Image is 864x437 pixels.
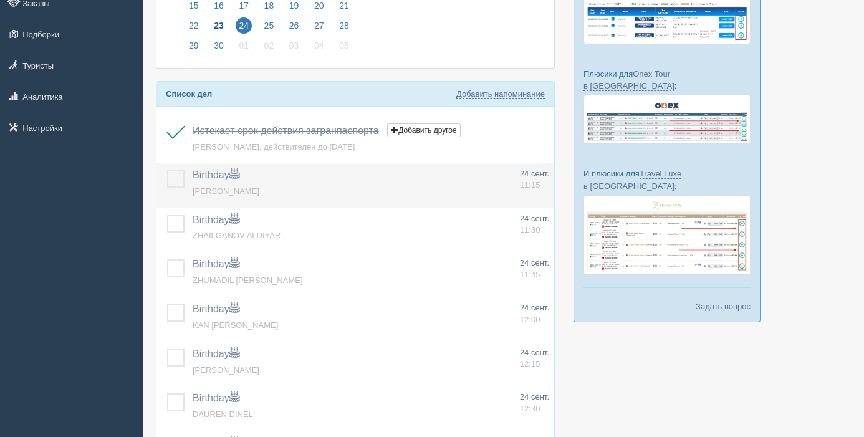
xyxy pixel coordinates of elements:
[520,270,540,279] span: 11:45
[193,348,239,359] a: Birthday
[520,180,540,190] span: 11:15
[182,19,206,39] a: 22
[583,195,751,276] img: travel-luxe-%D0%BF%D0%BE%D0%B4%D0%B1%D0%BE%D1%80%D0%BA%D0%B0-%D1%81%D1%80%D0%BC-%D0%B4%D0%BB%D1%8...
[193,214,239,225] a: Birthday
[211,37,227,54] span: 30
[207,39,231,59] a: 30
[520,258,549,267] span: 24 сент.
[520,391,549,415] a: 24 сент. 12:30
[261,37,277,54] span: 02
[307,19,331,39] a: 27
[520,315,540,324] span: 12:00
[193,320,278,330] a: KAN [PERSON_NAME]
[186,17,202,34] span: 22
[232,39,256,59] a: 01
[193,231,281,240] a: ZHAILGANOV ALDIYAR
[257,39,281,59] a: 02
[520,257,549,281] a: 24 сент. 11:45
[311,37,327,54] span: 04
[520,225,540,234] span: 11:30
[236,37,252,54] span: 01
[520,302,549,325] a: 24 сент. 12:00
[520,359,540,368] span: 12:15
[182,39,206,59] a: 29
[520,169,549,178] span: 24 сент.
[311,17,327,34] span: 27
[520,168,549,191] a: 24 сент. 11:15
[520,348,549,357] span: 24 сент.
[520,347,549,370] a: 24 сент. 12:15
[193,142,355,151] a: [PERSON_NAME], действителен до [DATE]
[520,214,549,223] span: 24 сент.
[336,37,352,54] span: 05
[583,169,681,191] a: Travel Luxe в [GEOGRAPHIC_DATA]
[520,213,549,236] a: 24 сент. 11:30
[520,392,549,401] span: 24 сент.
[193,365,259,375] a: [PERSON_NAME]
[696,300,751,312] a: Задать вопрос
[193,276,303,285] a: ZHUMADIL [PERSON_NAME]
[193,125,379,136] a: Истекает срок действия загранпаспорта
[282,39,306,59] a: 03
[336,17,352,34] span: 28
[211,17,227,34] span: 23
[387,123,460,137] button: Добавить другое
[332,19,353,39] a: 28
[520,303,549,312] span: 24 сент.
[583,68,751,92] p: Плюсики для :
[207,19,231,39] a: 23
[332,39,353,59] a: 05
[232,19,256,39] a: 24
[186,37,202,54] span: 29
[282,19,306,39] a: 26
[286,17,302,34] span: 26
[520,404,540,413] span: 12:30
[166,89,212,98] b: Список дел
[193,304,239,314] a: Birthday
[193,393,239,403] a: Birthday
[286,37,302,54] span: 03
[193,170,239,180] a: Birthday
[193,259,239,269] a: Birthday
[583,168,751,191] p: И плюсики для :
[257,19,281,39] a: 25
[261,17,277,34] span: 25
[193,410,255,419] a: DAUREN DINELI
[236,17,252,34] span: 24
[307,39,331,59] a: 04
[456,89,545,99] a: Добавить напоминание
[193,186,259,196] a: [PERSON_NAME]
[583,95,751,144] img: onex-tour-proposal-crm-for-travel-agency.png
